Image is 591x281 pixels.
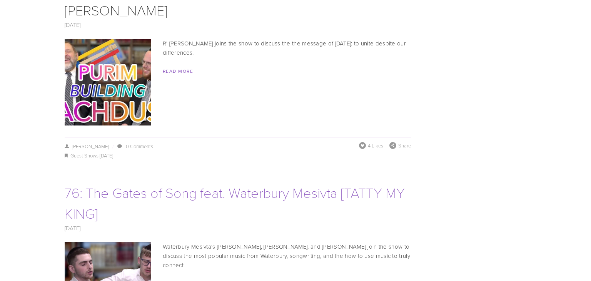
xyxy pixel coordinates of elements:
img: 79: Purim: Building Achdus, feat. R' Avi Lieberman [31,39,185,125]
span: 4 Likes [368,142,383,149]
a: Read More [163,68,193,74]
p: Waterbury Mesivta's [PERSON_NAME], [PERSON_NAME], and [PERSON_NAME] join the show to discuss the ... [65,242,411,270]
a: [PERSON_NAME] [65,143,109,150]
div: Share [389,142,411,149]
a: 76: The Gates of Song feat. Waterbury Mesivta [TATTY MY KING] [65,183,405,222]
a: [DATE] [65,21,81,29]
a: Guest Shows [70,152,98,159]
a: [DATE] [65,224,81,232]
span: / [109,143,117,150]
p: R' [PERSON_NAME] joins the show to discuss the the message of [DATE]: to unite despite our differ... [65,39,411,57]
a: 0 Comments [126,143,153,150]
a: [DATE] [100,152,113,159]
div: , [65,151,411,161]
